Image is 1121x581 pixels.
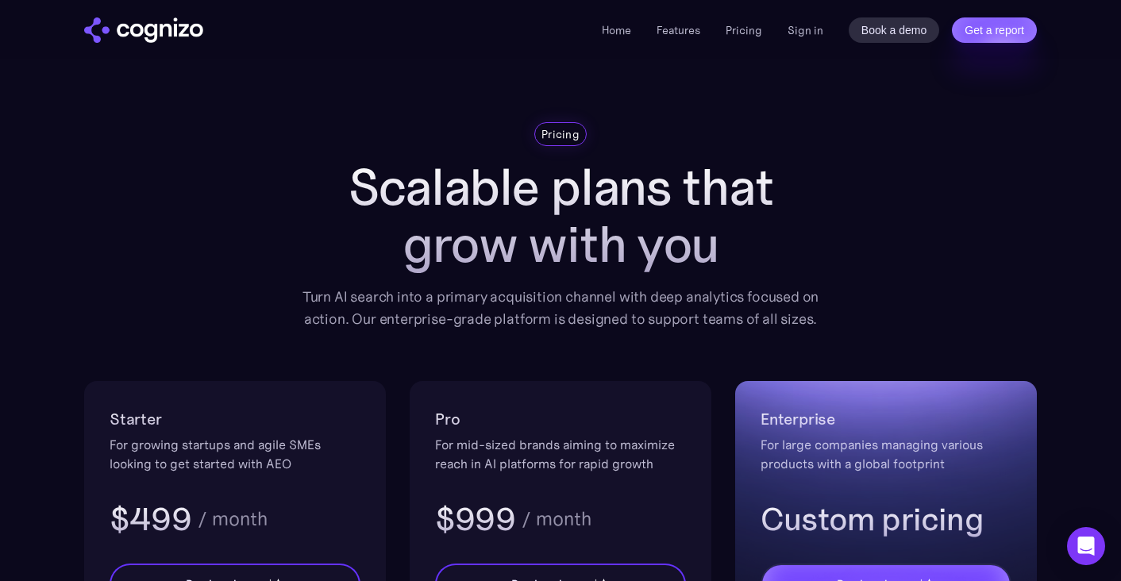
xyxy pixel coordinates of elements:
div: For mid-sized brands aiming to maximize reach in AI platforms for rapid growth [435,435,686,473]
a: Book a demo [849,17,940,43]
div: For large companies managing various products with a global footprint [761,435,1011,473]
div: / month [522,510,591,529]
div: Turn AI search into a primary acquisition channel with deep analytics focused on action. Our ente... [291,286,830,330]
img: star [269,579,272,581]
div: Pricing [541,126,580,142]
a: Features [657,23,700,37]
div: For growing startups and agile SMEs looking to get started with AEO [110,435,360,473]
a: home [84,17,203,43]
h3: $499 [110,498,191,540]
a: Home [602,23,631,37]
a: Get a report [952,17,1037,43]
div: / month [198,510,268,529]
img: cognizo logo [84,17,203,43]
h3: $999 [435,498,515,540]
h1: Scalable plans that grow with you [291,159,830,273]
div: Open Intercom Messenger [1067,527,1105,565]
a: Pricing [726,23,762,37]
h3: Custom pricing [761,498,1011,540]
h2: Enterprise [761,406,1011,432]
img: star [920,579,923,581]
a: Sign in [788,21,823,40]
h2: Starter [110,406,360,432]
img: star [595,579,597,581]
h2: Pro [435,406,686,432]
